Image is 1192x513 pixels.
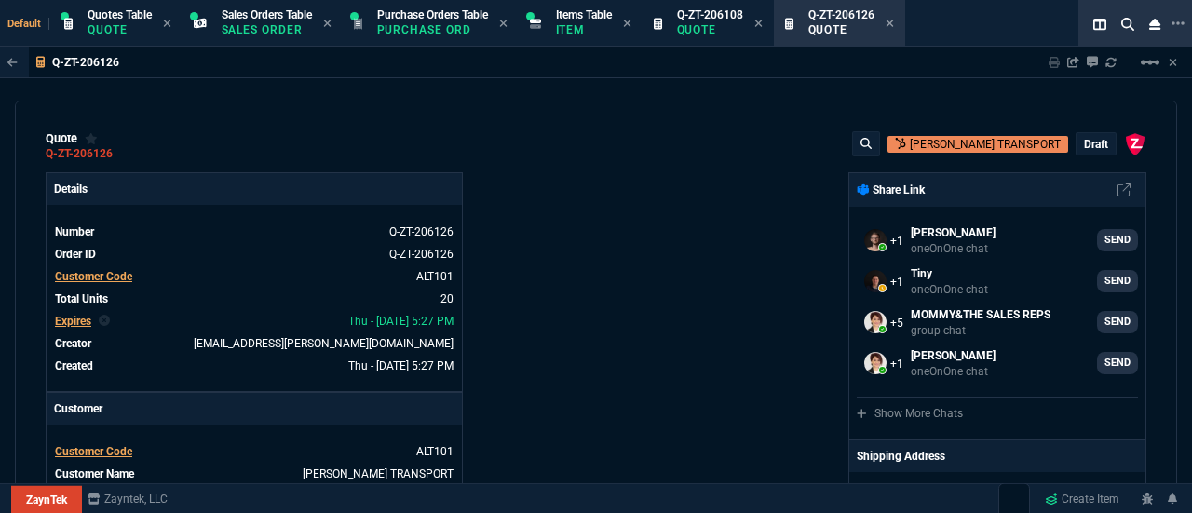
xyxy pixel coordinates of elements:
[1084,137,1108,152] p: draft
[1142,13,1168,35] nx-icon: Close Workbench
[857,222,1138,259] a: Brian.Over@fornida.com,seti.shadab@fornida.com
[623,17,631,32] nx-icon: Close Tab
[911,364,996,379] p: oneOnOne chat
[389,248,454,261] a: See Marketplace Order
[1114,13,1142,35] nx-icon: Search
[911,224,996,241] p: [PERSON_NAME]
[808,22,874,37] p: Quote
[808,8,874,21] span: Q-ZT-206126
[556,8,612,21] span: Items Table
[54,357,454,375] tr: undefined
[55,467,134,480] span: Customer Name
[556,22,612,37] p: Item
[194,337,454,350] span: seti.shadab@fornida.com
[222,22,312,37] p: Sales Order
[55,337,91,350] span: Creator
[1097,311,1138,333] a: SEND
[7,18,49,30] span: Default
[677,8,743,21] span: Q-ZT-206108
[55,445,132,458] span: Customer Code
[54,267,454,286] tr: undefined
[887,136,1068,153] a: Open Customer in hubSpot
[440,292,454,305] span: 20
[677,22,743,37] p: Quote
[377,22,470,37] p: Purchase Order
[303,467,454,480] a: ALTOM TRANSPORT
[911,265,988,282] p: Tiny
[857,182,925,198] p: Share Link
[754,17,763,32] nx-icon: Close Tab
[54,245,454,263] tr: See Marketplace Order
[910,136,1061,153] p: [PERSON_NAME] TRANSPORT
[55,315,91,328] span: Expires
[911,241,996,256] p: oneOnOne chat
[1139,51,1161,74] mat-icon: Example home icon
[55,270,132,283] span: Customer Code
[46,131,98,146] div: quote
[222,8,312,21] span: Sales Orders Table
[499,17,508,32] nx-icon: Close Tab
[348,315,454,328] span: 2025-09-11T17:27:05.752Z
[1097,270,1138,292] a: SEND
[55,292,108,305] span: Total Units
[857,304,1138,341] a: seti.shadab@fornida.com,alicia.bostic@fornida.com,sarah.costa@fornida.com,Brian.Over@fornida.com,...
[54,465,454,483] tr: undefined
[55,359,93,372] span: Created
[1086,13,1114,35] nx-icon: Split Panels
[1169,55,1177,70] a: Hide Workbench
[1037,485,1127,513] a: Create Item
[163,17,171,32] nx-icon: Close Tab
[323,17,332,32] nx-icon: Close Tab
[1172,15,1185,33] nx-icon: Open New Tab
[857,407,963,420] a: Show More Chats
[54,442,454,461] tr: undefined
[911,306,1050,323] p: MOMMY&THE SALES REPS
[389,225,454,238] span: See Marketplace Order
[55,248,96,261] span: Order ID
[1097,352,1138,374] a: SEND
[54,290,454,308] tr: undefined
[82,491,173,507] a: msbcCompanyName
[911,323,1050,338] p: group chat
[47,173,462,205] p: Details
[416,270,454,283] a: ALT101
[47,393,462,425] p: Customer
[886,17,894,32] nx-icon: Close Tab
[54,312,454,331] tr: undefined
[54,223,454,241] tr: See Marketplace Order
[88,8,152,21] span: Quotes Table
[857,263,1138,300] a: ryan.neptune@fornida.com,seti.shadab@fornida.com
[1097,229,1138,251] a: SEND
[52,55,119,70] p: Q-ZT-206126
[7,56,18,69] nx-icon: Back to Table
[85,131,98,146] div: Add to Watchlist
[911,282,988,297] p: oneOnOne chat
[377,8,488,21] span: Purchase Orders Table
[99,313,110,330] nx-icon: Clear selected rep
[416,445,454,458] span: ALT101
[348,359,454,372] span: 2025-08-28T17:27:05.752Z
[857,448,945,465] p: Shipping Address
[88,22,152,37] p: Quote
[55,225,94,238] span: Number
[911,347,996,364] p: [PERSON_NAME]
[54,334,454,353] tr: undefined
[857,344,1138,382] a: seti.shadab@fornida.com,steven.huang@fornida.com
[46,153,113,155] a: Q-ZT-206126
